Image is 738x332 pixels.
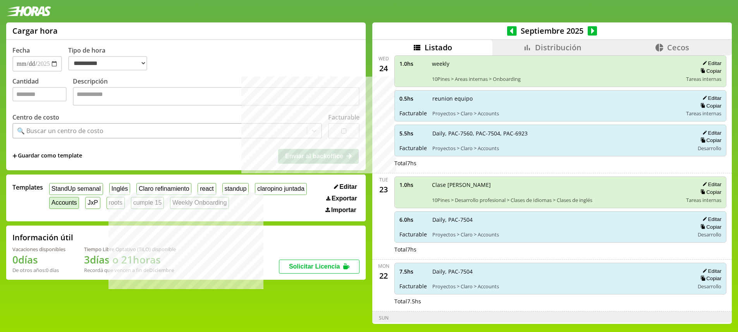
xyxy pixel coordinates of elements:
div: Total 7 hs [394,246,726,253]
button: Editar [700,130,721,136]
span: 1.0 hs [399,181,427,188]
div: De otros años: 0 días [12,267,65,274]
div: 23 [377,183,390,195]
div: 22 [377,269,390,282]
span: Daily, PAC-7504 [432,268,689,275]
span: Distribución [535,42,581,53]
div: scrollable content [372,55,732,323]
span: Facturable [399,231,427,238]
h2: Información útil [12,232,73,243]
span: Tareas internas [686,110,721,117]
h1: 0 días [12,253,65,267]
button: Accounts [49,197,79,209]
span: 0.5 hs [399,95,427,102]
span: Editar [339,183,357,190]
span: Clase [PERSON_NAME] [432,181,681,188]
button: Editar [700,268,721,274]
button: Copiar [698,137,721,144]
span: reunion equipo [432,95,681,102]
span: Proyectos > Claro > Accounts [432,110,681,117]
button: Copiar [698,103,721,109]
span: Proyectos > Claro > Accounts [432,283,689,290]
span: 10Pines > Desarrollo profesional > Clases de Idiomas > Clases de inglés [432,197,681,204]
button: StandUp semanal [49,183,103,195]
span: Facturable [399,144,427,152]
span: + [12,152,17,160]
span: Facturable [399,282,427,290]
textarea: Descripción [73,87,360,106]
span: Importar [331,207,356,214]
span: Tareas internas [686,197,721,204]
span: Desarrollo [698,145,721,152]
span: 1.0 hs [399,60,427,67]
button: standup [222,183,249,195]
button: Exportar [324,195,360,202]
label: Fecha [12,46,30,55]
button: JxP [85,197,100,209]
label: Facturable [328,113,360,122]
button: cumple 15 [131,197,164,209]
button: react [198,183,216,195]
span: Desarrollo [698,231,721,238]
button: Copiar [698,275,721,282]
span: Septiembre 2025 [517,26,588,36]
span: Daily, PAC-7504 [432,216,689,223]
button: Editar [332,183,360,191]
button: Editar [700,95,721,101]
div: Wed [378,55,389,62]
span: 6.0 hs [399,216,427,223]
div: Tue [379,176,388,183]
span: +Guardar como template [12,152,82,160]
span: Cecos [667,42,689,53]
button: roots [107,197,125,209]
button: Inglés [109,183,130,195]
span: Desarrollo [698,283,721,290]
span: Exportar [332,195,357,202]
span: Proyectos > Claro > Accounts [432,145,689,152]
span: Tareas internas [686,75,721,82]
span: weekly [432,60,681,67]
button: Copiar [698,68,721,74]
select: Tipo de hora [68,56,147,70]
div: Total 7.5 hs [394,298,726,305]
button: Editar [700,60,721,67]
span: Proyectos > Claro > Accounts [432,231,689,238]
div: Mon [378,263,389,269]
label: Descripción [73,77,360,108]
label: Cantidad [12,77,73,108]
span: Templates [12,183,43,192]
span: Solicitar Licencia [289,263,340,270]
input: Cantidad [12,87,67,101]
div: Sun [379,315,389,321]
button: Weekly Onboarding [170,197,229,209]
span: 5.5 hs [399,130,427,137]
div: Recordá que vencen a fin de [84,267,176,274]
label: Centro de costo [12,113,59,122]
button: claropino juntada [255,183,306,195]
div: Tiempo Libre Optativo (TiLO) disponible [84,246,176,253]
button: Solicitar Licencia [279,260,360,274]
span: Listado [425,42,452,53]
div: Total 7 hs [394,159,726,167]
div: 🔍 Buscar un centro de costo [17,127,103,135]
span: 7.5 hs [399,268,427,275]
b: Diciembre [149,267,174,274]
button: Editar [700,216,721,222]
div: 24 [377,62,390,74]
button: Claro refinamiento [136,183,191,195]
h1: Cargar hora [12,26,58,36]
span: Facturable [399,110,427,117]
span: 10Pines > Areas internas > Onboarding [432,75,681,82]
label: Tipo de hora [68,46,153,72]
button: Editar [700,181,721,188]
button: Copiar [698,224,721,230]
button: Copiar [698,189,721,195]
div: Vacaciones disponibles [12,246,65,253]
span: Daily, PAC-7560, PAC-7504, PAC-6923 [432,130,689,137]
img: logotipo [6,6,51,16]
h1: 3 días o 21 horas [84,253,176,267]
